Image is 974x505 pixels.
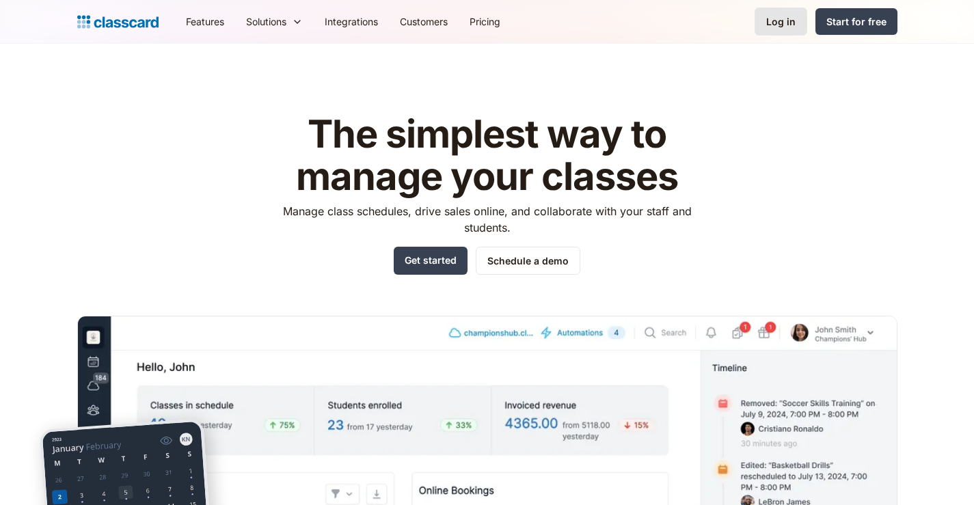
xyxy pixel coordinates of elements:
a: Features [175,6,235,37]
a: Schedule a demo [476,247,580,275]
div: Log in [766,14,796,29]
a: Start for free [815,8,897,35]
a: Logo [77,12,159,31]
a: Pricing [459,6,511,37]
a: Integrations [314,6,389,37]
a: Customers [389,6,459,37]
div: Start for free [826,14,887,29]
h1: The simplest way to manage your classes [270,113,704,197]
p: Manage class schedules, drive sales online, and collaborate with your staff and students. [270,203,704,236]
a: Log in [755,8,807,36]
div: Solutions [246,14,286,29]
a: Get started [394,247,468,275]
